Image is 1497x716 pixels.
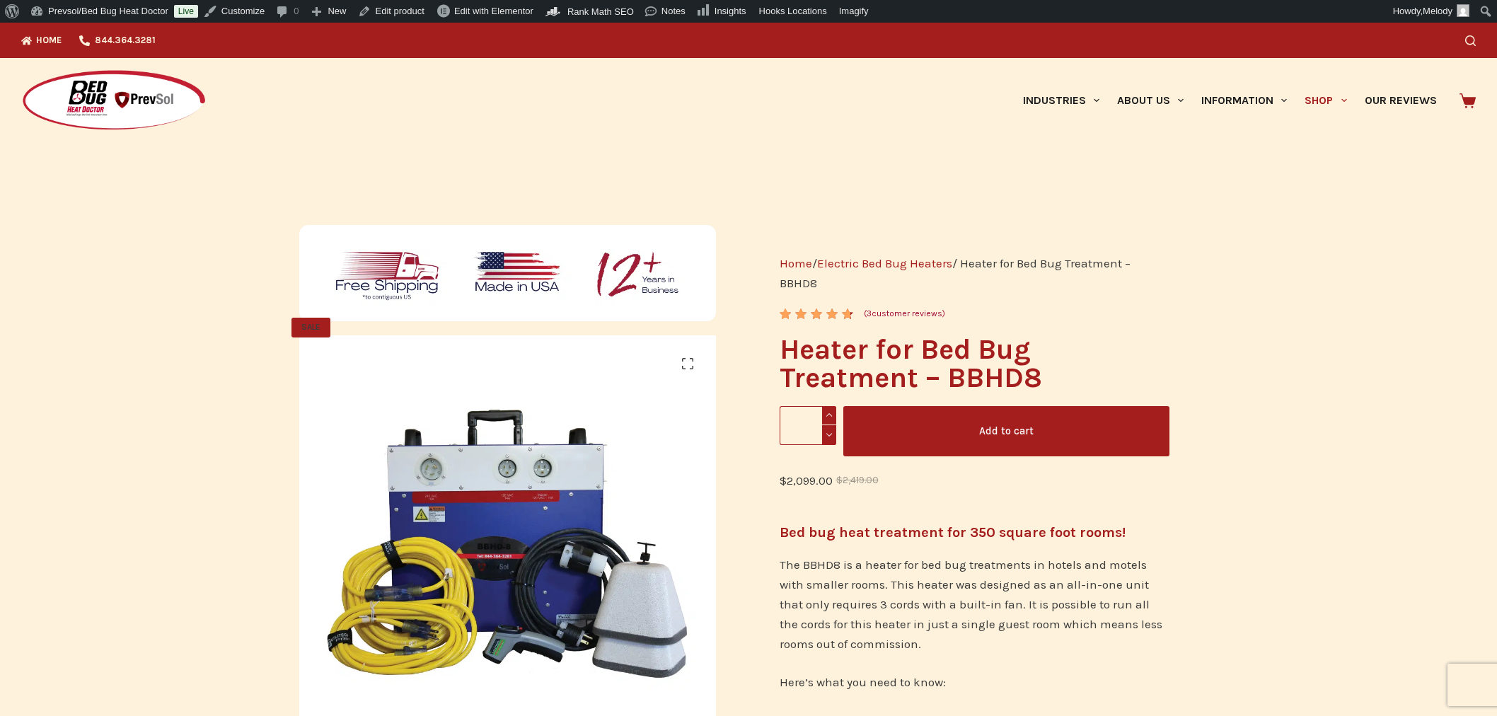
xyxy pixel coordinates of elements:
[780,473,787,487] span: $
[299,535,716,549] a: BBHD8 Heater for Bed Bug Treatment - full package
[454,6,533,16] span: Edit with Elementor
[1465,35,1476,46] button: Search
[817,256,952,270] a: Electric Bed Bug Heaters
[1356,58,1445,143] a: Our Reviews
[836,475,879,485] bdi: 2,419.00
[836,475,843,485] span: $
[780,672,1169,692] p: Here’s what you need to know:
[174,5,198,18] a: Live
[21,23,164,58] nav: Top Menu
[1014,58,1445,143] nav: Primary
[21,69,207,132] img: Prevsol/Bed Bug Heat Doctor
[1423,6,1452,16] span: Melody
[780,473,833,487] bdi: 2,099.00
[867,308,872,318] span: 3
[864,307,945,321] a: (3customer reviews)
[780,406,837,445] input: Product quantity
[1296,58,1356,143] a: Shop
[780,308,850,406] span: Rated out of 5 based on customer ratings
[674,350,702,378] a: View full-screen image gallery
[843,406,1169,456] button: Add to cart
[780,555,1169,654] p: The BBHD8 is a heater for bed bug treatments in hotels and motels with smaller rooms. This heater...
[1014,58,1108,143] a: Industries
[21,23,71,58] a: Home
[780,524,1126,541] strong: Bed bug heat treatment for 350 square foot rooms!
[71,23,164,58] a: 844.364.3281
[780,335,1169,392] h1: Heater for Bed Bug Treatment – BBHD8
[780,253,1169,293] nav: Breadcrumb
[780,308,790,330] span: 3
[1193,58,1296,143] a: Information
[780,308,855,319] div: Rated 4.67 out of 5
[1108,58,1192,143] a: About Us
[291,318,330,337] span: SALE
[780,256,812,270] a: Home
[567,6,634,17] span: Rank Math SEO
